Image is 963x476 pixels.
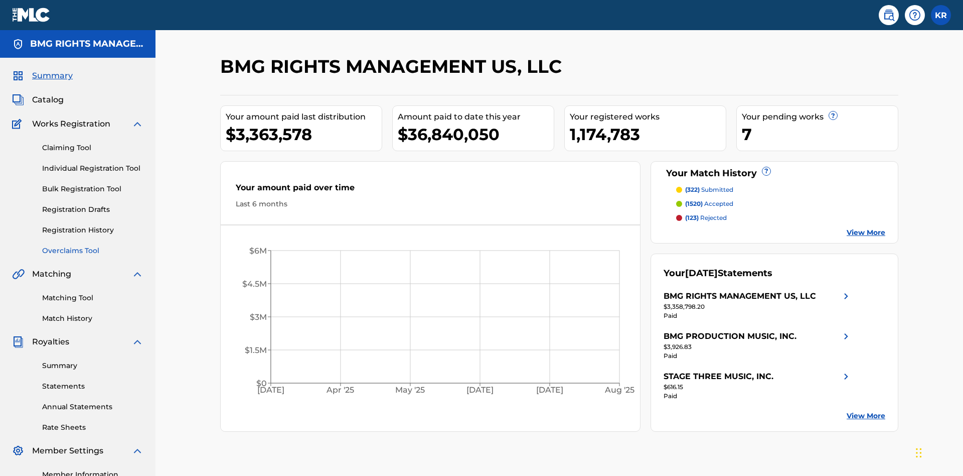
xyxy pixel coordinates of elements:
a: (322) submitted [676,185,886,194]
tspan: [DATE] [536,386,563,395]
a: Match History [42,313,143,324]
a: (1520) accepted [676,199,886,208]
span: ? [762,167,770,175]
p: rejected [685,213,727,222]
img: Summary [12,70,24,82]
div: Amount paid to date this year [398,111,554,123]
span: Summary [32,70,73,82]
a: CatalogCatalog [12,94,64,106]
img: Royalties [12,336,24,348]
div: STAGE THREE MUSIC, INC. [664,371,773,383]
a: View More [847,411,885,421]
div: Drag [916,438,922,468]
tspan: May '25 [396,386,425,395]
div: Paid [664,351,852,361]
div: Last 6 months [236,199,625,209]
img: right chevron icon [840,290,852,302]
a: BMG RIGHTS MANAGEMENT US, LLCright chevron icon$3,358,798.20Paid [664,290,852,320]
div: $616.15 [664,383,852,392]
p: submitted [685,185,733,194]
img: expand [131,336,143,348]
div: Your pending works [742,111,898,123]
a: Overclaims Tool [42,246,143,256]
span: Works Registration [32,118,110,130]
a: Registration Drafts [42,204,143,215]
tspan: Aug '25 [604,386,634,395]
tspan: $0 [256,379,267,388]
div: Your amount paid last distribution [226,111,382,123]
div: $3,363,578 [226,123,382,146]
div: Your Statements [664,267,772,280]
tspan: $4.5M [242,279,267,289]
img: search [883,9,895,21]
img: Matching [12,268,25,280]
div: 1,174,783 [570,123,726,146]
a: Annual Statements [42,402,143,412]
a: (123) rejected [676,213,886,222]
tspan: $6M [249,246,267,256]
div: BMG RIGHTS MANAGEMENT US, LLC [664,290,816,302]
div: $36,840,050 [398,123,554,146]
a: Claiming Tool [42,143,143,153]
h2: BMG RIGHTS MANAGEMENT US, LLC [220,55,567,78]
a: BMG PRODUCTION MUSIC, INC.right chevron icon$3,926.83Paid [664,330,852,361]
span: Member Settings [32,445,103,457]
a: Matching Tool [42,293,143,303]
a: SummarySummary [12,70,73,82]
img: Member Settings [12,445,24,457]
img: MLC Logo [12,8,51,22]
div: BMG PRODUCTION MUSIC, INC. [664,330,796,342]
img: expand [131,118,143,130]
tspan: [DATE] [257,386,284,395]
a: Rate Sheets [42,422,143,433]
a: Summary [42,361,143,371]
img: help [909,9,921,21]
a: STAGE THREE MUSIC, INC.right chevron icon$616.15Paid [664,371,852,401]
div: Paid [664,392,852,401]
a: Public Search [879,5,899,25]
span: (1520) [685,200,703,207]
a: Bulk Registration Tool [42,184,143,194]
img: Accounts [12,38,24,50]
img: expand [131,445,143,457]
div: Help [905,5,925,25]
span: (322) [685,186,700,193]
div: 7 [742,123,898,146]
img: right chevron icon [840,330,852,342]
h5: BMG RIGHTS MANAGEMENT US, LLC [30,38,143,50]
p: accepted [685,199,733,208]
span: ? [829,111,837,120]
img: expand [131,268,143,280]
span: Catalog [32,94,64,106]
img: right chevron icon [840,371,852,383]
div: Your amount paid over time [236,182,625,199]
div: Paid [664,311,852,320]
span: Royalties [32,336,69,348]
div: $3,926.83 [664,342,852,351]
div: User Menu [931,5,951,25]
img: Works Registration [12,118,25,130]
div: Your registered works [570,111,726,123]
span: (123) [685,214,699,221]
span: [DATE] [685,268,718,279]
iframe: Chat Widget [913,428,963,476]
a: Individual Registration Tool [42,163,143,174]
tspan: [DATE] [466,386,494,395]
tspan: $3M [250,312,267,322]
a: Statements [42,381,143,392]
div: Your Match History [664,167,886,180]
a: Registration History [42,225,143,235]
tspan: $1.5M [245,345,267,355]
a: View More [847,227,885,238]
img: Catalog [12,94,24,106]
div: $3,358,798.20 [664,302,852,311]
tspan: Apr '25 [327,386,355,395]
span: Matching [32,268,71,280]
